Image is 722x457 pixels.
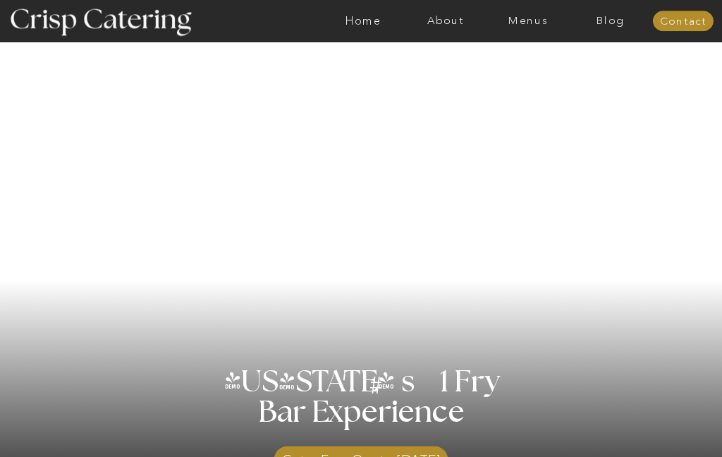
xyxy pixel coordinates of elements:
a: Home [322,15,405,27]
a: About [404,15,487,27]
a: Menus [487,15,569,27]
h3: ' [320,367,369,398]
a: Blog [569,15,651,27]
h3: # [343,374,411,408]
a: Contact [653,16,714,28]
